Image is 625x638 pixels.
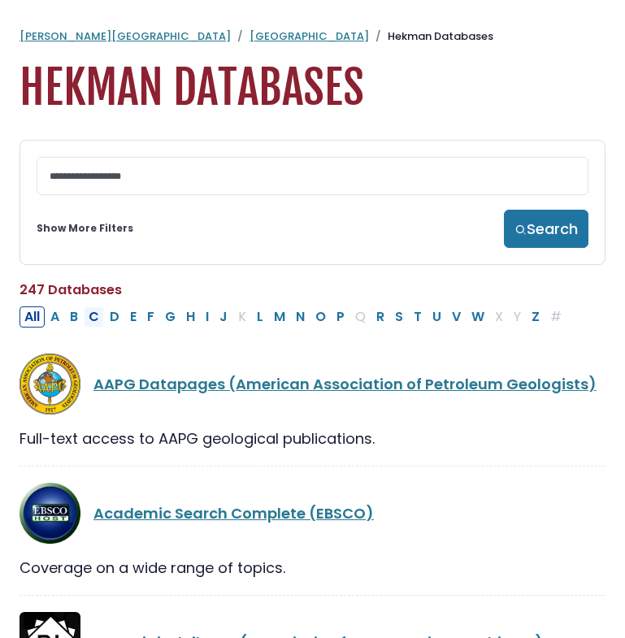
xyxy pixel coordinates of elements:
[252,306,268,328] button: Filter Results L
[250,28,369,44] a: [GEOGRAPHIC_DATA]
[409,306,427,328] button: Filter Results T
[93,374,597,394] a: AAPG Datapages (American Association of Petroleum Geologists)
[37,221,133,236] a: Show More Filters
[369,28,493,45] li: Hekman Databases
[467,306,489,328] button: Filter Results W
[20,557,605,579] div: Coverage on a wide range of topics.
[20,428,605,449] div: Full-text access to AAPG geological publications.
[310,306,331,328] button: Filter Results O
[215,306,232,328] button: Filter Results J
[447,306,466,328] button: Filter Results V
[142,306,159,328] button: Filter Results F
[291,306,310,328] button: Filter Results N
[20,306,568,326] div: Alpha-list to filter by first letter of database name
[20,280,122,299] span: 247 Databases
[37,157,588,195] input: Search database by title or keyword
[504,210,588,248] button: Search
[20,306,45,328] button: All
[371,306,389,328] button: Filter Results R
[160,306,180,328] button: Filter Results G
[125,306,141,328] button: Filter Results E
[428,306,446,328] button: Filter Results U
[20,61,605,115] h1: Hekman Databases
[332,306,349,328] button: Filter Results P
[269,306,290,328] button: Filter Results M
[201,306,214,328] button: Filter Results I
[46,306,64,328] button: Filter Results A
[84,306,104,328] button: Filter Results C
[20,28,231,44] a: [PERSON_NAME][GEOGRAPHIC_DATA]
[181,306,200,328] button: Filter Results H
[65,306,83,328] button: Filter Results B
[93,503,374,523] a: Academic Search Complete (EBSCO)
[390,306,408,328] button: Filter Results S
[105,306,124,328] button: Filter Results D
[527,306,545,328] button: Filter Results Z
[20,28,605,45] nav: breadcrumb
